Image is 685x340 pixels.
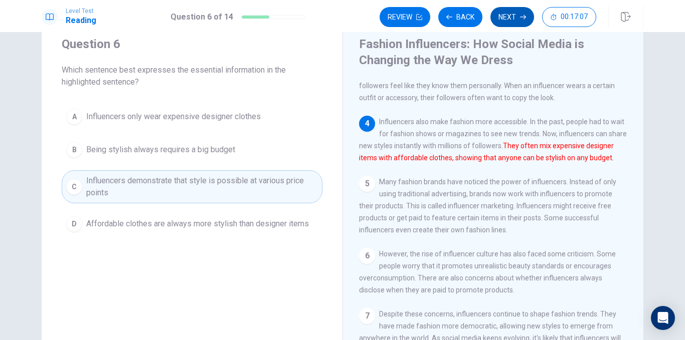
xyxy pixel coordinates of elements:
[62,170,322,203] button: CInfluencers demonstrate that style is possible at various price points
[66,15,96,27] h1: Reading
[86,175,318,199] span: Influencers demonstrate that style is possible at various price points
[86,218,309,230] span: Affordable clothes are always more stylish than designer items
[561,13,588,21] span: 00:17:07
[86,144,235,156] span: Being stylish always requires a big budget
[62,211,322,236] button: DAffordable clothes are always more stylish than designer items
[359,308,375,324] div: 7
[62,64,322,88] span: Which sentence best expresses the essential information in the highlighted sentence?
[66,179,82,195] div: C
[359,250,616,294] span: However, the rise of influencer culture has also faced some criticism. Some people worry that it ...
[359,36,625,68] h4: Fashion Influencers: How Social Media is Changing the Way We Dress
[66,216,82,232] div: D
[359,118,627,162] span: Influencers also make fashion more accessible. In the past, people had to wait for fashion shows ...
[170,11,233,23] h1: Question 6 of 14
[66,8,96,15] span: Level Test
[359,178,616,234] span: Many fashion brands have noticed the power of influencers. Instead of only using traditional adve...
[438,7,482,27] button: Back
[359,176,375,192] div: 5
[359,116,375,132] div: 4
[542,7,596,27] button: 00:17:07
[66,142,82,158] div: B
[66,109,82,125] div: A
[490,7,534,27] button: Next
[380,7,430,27] button: Review
[86,111,261,123] span: Influencers only wear expensive designer clothes
[359,248,375,264] div: 6
[62,36,322,52] h4: Question 6
[62,137,322,162] button: BBeing stylish always requires a big budget
[651,306,675,330] div: Open Intercom Messenger
[62,104,322,129] button: AInfluencers only wear expensive designer clothes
